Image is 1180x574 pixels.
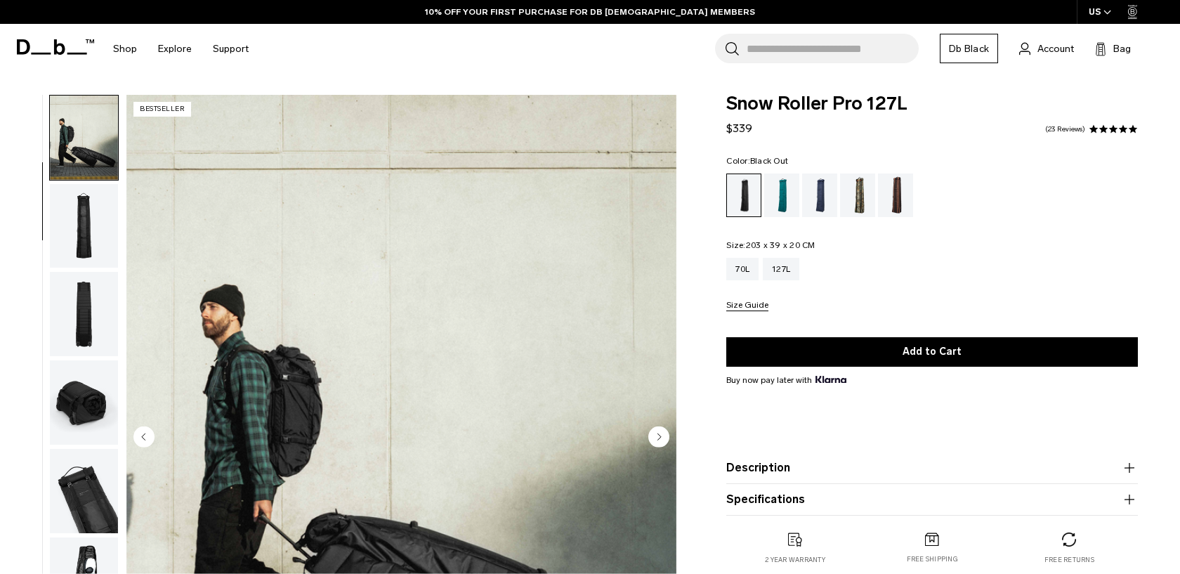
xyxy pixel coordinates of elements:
a: 10% OFF YOUR FIRST PURCHASE FOR DB [DEMOGRAPHIC_DATA] MEMBERS [425,6,755,18]
button: Description [726,459,1138,476]
a: Support [213,24,249,74]
p: Free returns [1044,555,1094,565]
nav: Main Navigation [103,24,259,74]
a: 127L [763,258,799,280]
a: Black Out [726,174,761,217]
button: Previous slide [133,426,155,450]
button: Size Guide [726,301,768,311]
a: Db x Beyond Medals [840,174,875,217]
button: Bag [1095,40,1131,57]
span: Buy now pay later with [726,374,846,386]
span: 203 x 39 x 20 CM [746,240,815,250]
a: Explore [158,24,192,74]
a: 23 reviews [1045,126,1085,133]
span: Account [1037,41,1074,56]
button: Snow_roller_pro_black_out_new_db7.png [49,360,119,445]
span: Black Out [750,156,788,166]
span: Snow Roller Pro 127L [726,95,1138,113]
a: Account [1019,40,1074,57]
a: Homegrown with Lu [878,174,913,217]
img: Snow_roller_pro_black_out_new_db9.png [50,184,118,268]
p: Free shipping [907,554,958,564]
button: Snow_roller_pro_black_out_new_db9.png [49,183,119,269]
button: Snow_roller_pro_black_out_new_db8.png [49,271,119,357]
img: Snow_roller_pro_black_out_new_db7.png [50,360,118,445]
img: Snow_roller_pro_black_out_new_db3.png [50,449,118,533]
span: $339 [726,122,752,135]
img: Snow_roller_pro_black_out_new_db10.png [50,96,118,180]
legend: Size: [726,241,815,249]
a: Shop [113,24,137,74]
button: Snow_roller_pro_black_out_new_db10.png [49,95,119,181]
p: 2 year warranty [765,555,825,565]
span: Bag [1113,41,1131,56]
a: 70L [726,258,759,280]
img: {"height" => 20, "alt" => "Klarna"} [815,376,846,383]
a: Midnight Teal [764,174,799,217]
p: Bestseller [133,102,191,117]
button: Specifications [726,491,1138,508]
a: Blue Hour [802,174,837,217]
button: Next slide [648,426,669,450]
button: Add to Cart [726,337,1138,367]
a: Db Black [940,34,998,63]
legend: Color: [726,157,788,165]
button: Snow_roller_pro_black_out_new_db3.png [49,448,119,534]
img: Snow_roller_pro_black_out_new_db8.png [50,272,118,356]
